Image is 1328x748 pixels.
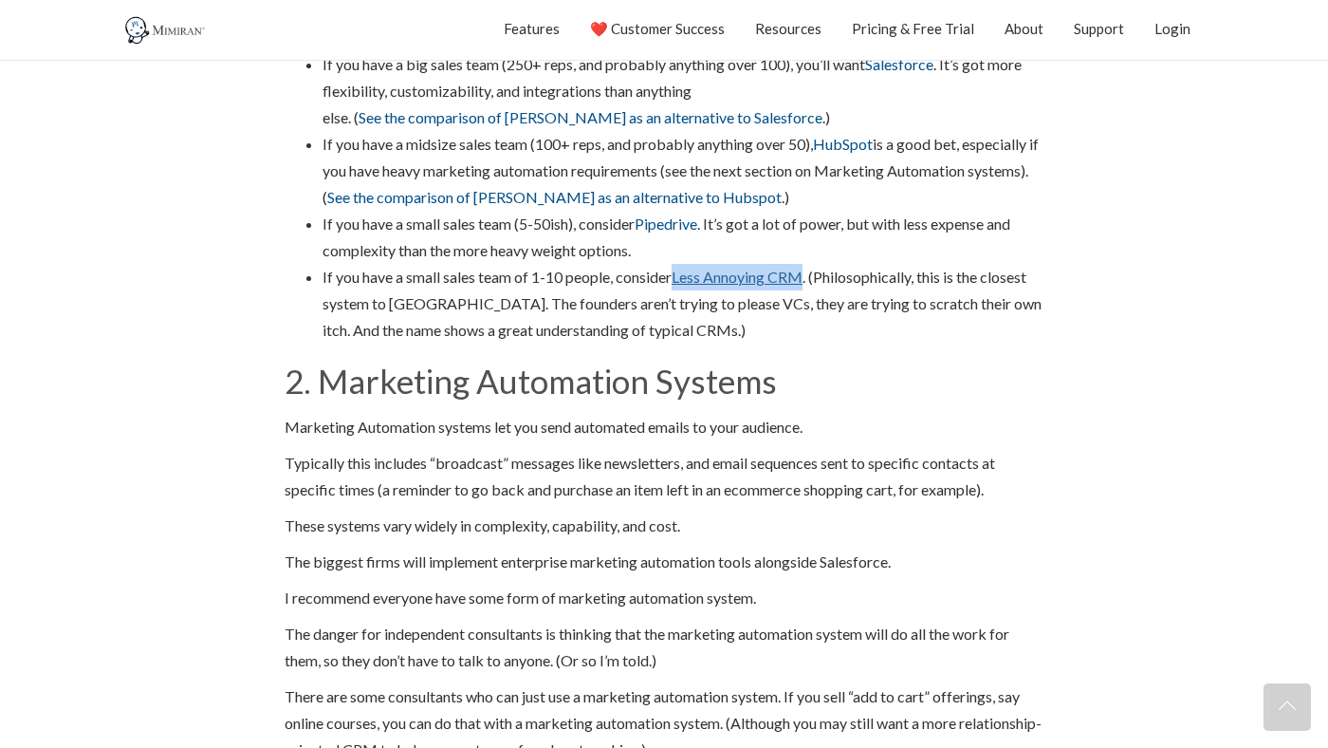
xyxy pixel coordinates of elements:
li: If you have a midsize sales team (100+ reps, and probably anything over 50), is a good bet, espec... [323,131,1043,211]
p: Typically this includes “broadcast” messages like newsletters, and email sequences sent to specif... [285,450,1043,503]
li: If you have a small sales team of 1-10 people, consider . (Philosophically, this is the closest s... [323,264,1043,344]
a: See the comparison of [PERSON_NAME] as an alternative to Hubspot [327,188,782,206]
p: The biggest firms will implement enterprise marketing automation tools alongside Salesforce. [285,549,1043,575]
a: See the comparison of [PERSON_NAME] as an alternative to Salesforce [359,108,822,126]
a: Pricing & Free Trial [852,5,974,52]
a: Support [1074,5,1124,52]
h2: 2. Marketing Automation Systems [285,363,1043,400]
a: Resources [755,5,821,52]
img: Mimiran CRM [123,16,209,45]
a: Salesforce [865,55,933,73]
li: If you have a small sales team (5-50ish), consider . It’s got a lot of power, but with less expen... [323,211,1043,264]
a: HubSpot [813,135,873,153]
a: Login [1154,5,1190,52]
a: Features [504,5,560,52]
a: About [1005,5,1043,52]
li: If you have a big sales team (250+ reps, and probably anything over 100), you’ll want . It’s got ... [323,51,1043,131]
p: The danger for independent consultants is thinking that the marketing automation system will do a... [285,621,1043,674]
a: Pipedrive [635,215,697,233]
p: Marketing Automation systems let you send automated emails to your audience. [285,414,1043,440]
p: These systems vary widely in complexity, capability, and cost. [285,513,1043,539]
a: Less Annoying CRM [672,268,802,286]
a: ❤️ Customer Success [590,5,725,52]
p: I recommend everyone have some form of marketing automation system. [285,585,1043,611]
